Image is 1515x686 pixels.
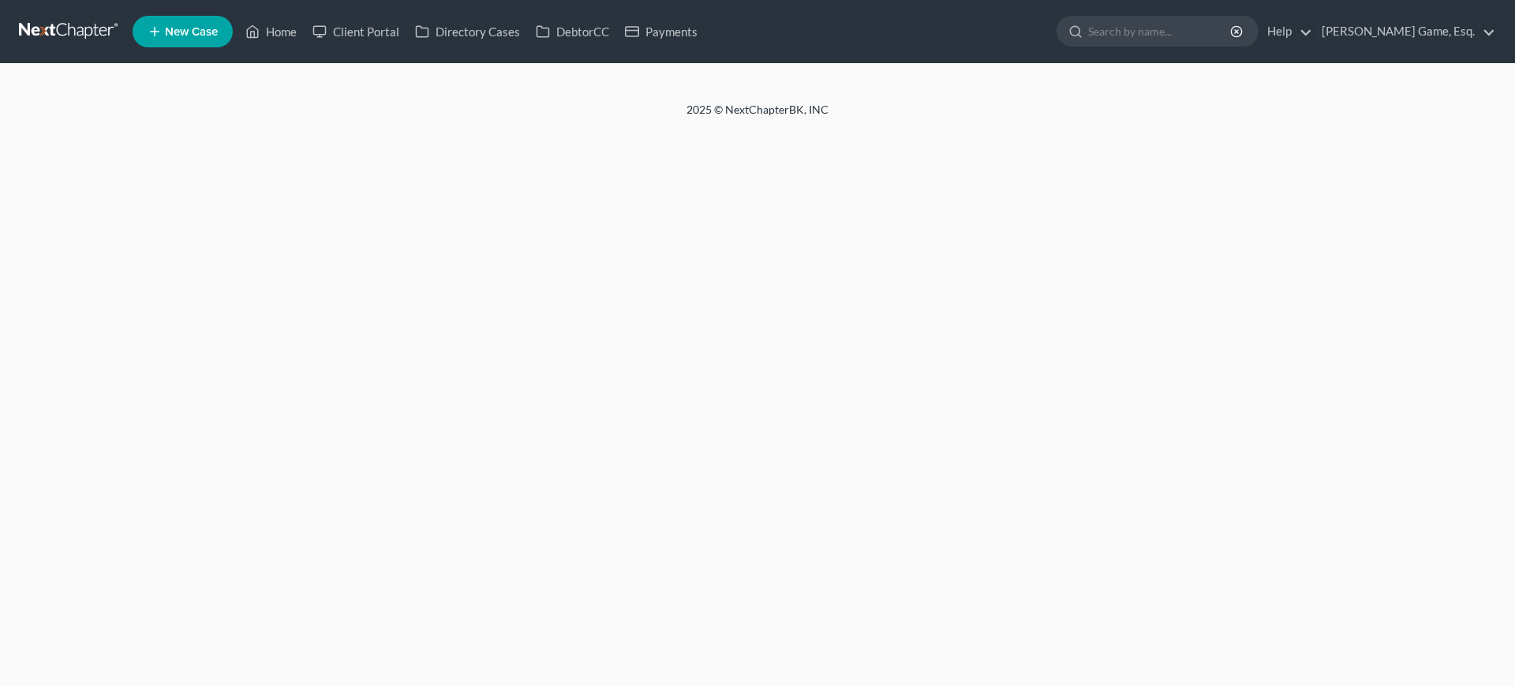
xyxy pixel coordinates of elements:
a: Home [238,17,305,46]
a: Directory Cases [407,17,528,46]
a: Help [1259,17,1312,46]
span: New Case [165,26,218,38]
a: Client Portal [305,17,407,46]
div: 2025 © NextChapterBK, INC [308,102,1207,130]
a: DebtorCC [528,17,617,46]
input: Search by name... [1088,17,1233,46]
a: Payments [617,17,705,46]
a: [PERSON_NAME] Game, Esq. [1314,17,1495,46]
